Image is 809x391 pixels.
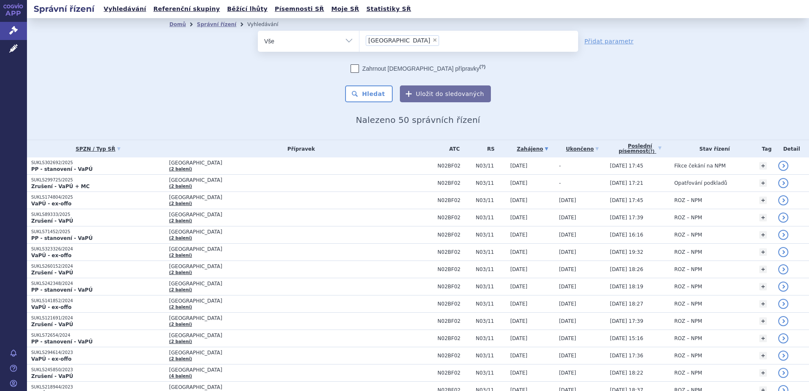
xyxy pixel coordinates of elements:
span: N02BF02 [437,370,471,376]
span: [DATE] [559,284,576,290]
strong: VaPÚ - ex-offo [31,304,72,310]
span: N02BF02 [437,353,471,359]
span: N02BF02 [437,197,471,203]
p: SUKLS89333/2025 [31,212,165,218]
p: SUKLS218944/2023 [31,384,165,390]
a: + [759,162,767,170]
a: Moje SŘ [329,3,362,15]
span: [GEOGRAPHIC_DATA] [169,332,380,338]
a: + [759,231,767,239]
a: Přidat parametr [584,37,634,45]
input: [GEOGRAPHIC_DATA] [442,35,446,45]
a: + [759,179,767,187]
span: [GEOGRAPHIC_DATA] [169,177,380,183]
a: (4 balení) [169,374,192,378]
span: [GEOGRAPHIC_DATA] [169,194,380,200]
p: SUKLS294614/2023 [31,350,165,356]
th: Tag [755,140,774,157]
span: ROZ – NPM [674,301,702,307]
span: [GEOGRAPHIC_DATA] [169,367,380,373]
abbr: (?) [648,149,654,154]
span: [DATE] [510,215,528,221]
strong: Zrušení - VaPÚ [31,373,73,379]
span: [DATE] 17:39 [610,215,643,221]
p: SUKLS71452/2025 [31,229,165,235]
a: detail [778,247,788,257]
span: [DATE] [510,197,528,203]
span: [DATE] [559,353,576,359]
span: ROZ – NPM [674,318,702,324]
span: N03/11 [476,266,506,272]
span: ROZ – NPM [674,215,702,221]
span: [DATE] [559,318,576,324]
a: (2 balení) [169,218,192,223]
span: [DATE] 17:45 [610,197,643,203]
a: Statistiky SŘ [364,3,413,15]
a: detail [778,230,788,240]
a: detail [778,299,788,309]
span: [GEOGRAPHIC_DATA] [169,263,380,269]
span: N02BF02 [437,301,471,307]
span: [GEOGRAPHIC_DATA] [169,246,380,252]
h2: Správní řízení [27,3,101,15]
span: [DATE] [510,266,528,272]
p: SUKLS242348/2024 [31,281,165,287]
strong: Zrušení - VaPÚ [31,322,73,327]
span: × [432,37,437,43]
a: Poslednípísemnost(?) [610,140,670,157]
a: detail [778,351,788,361]
span: Opatřování podkladů [674,180,727,186]
p: SUKLS141852/2024 [31,298,165,304]
span: N02BF02 [437,335,471,341]
a: (2 balení) [169,287,192,292]
strong: VaPÚ - ex-offo [31,356,72,362]
span: N03/11 [476,249,506,255]
span: N03/11 [476,284,506,290]
strong: PP - stanovení - VaPÚ [31,339,93,345]
a: + [759,300,767,308]
th: Detail [774,140,809,157]
a: Písemnosti SŘ [272,3,327,15]
li: Vyhledávání [247,18,289,31]
a: Běžící lhůty [225,3,270,15]
span: N02BF02 [437,215,471,221]
span: ROZ – NPM [674,197,702,203]
a: Vyhledávání [101,3,149,15]
span: [DATE] 19:32 [610,249,643,255]
span: [DATE] [510,353,528,359]
a: detail [778,264,788,274]
a: + [759,266,767,273]
span: ROZ – NPM [674,284,702,290]
a: (2 balení) [169,236,192,240]
span: ROZ – NPM [674,266,702,272]
button: Uložit do sledovaných [400,85,491,102]
a: (2 balení) [169,167,192,171]
th: Stav řízení [670,140,755,157]
a: detail [778,213,788,223]
span: [DATE] [559,197,576,203]
span: - [559,163,561,169]
span: Nalezeno 50 správních řízení [356,115,480,125]
strong: PP - stanovení - VaPÚ [31,235,93,241]
span: N02BF02 [437,318,471,324]
strong: Zrušení - VaPÚ + MC [31,184,90,189]
span: [DATE] [510,318,528,324]
p: SUKLS121691/2024 [31,315,165,321]
a: SPZN / Typ SŘ [31,143,165,155]
a: detail [778,161,788,171]
span: ROZ – NPM [674,232,702,238]
abbr: (?) [480,64,485,69]
a: + [759,248,767,256]
span: [GEOGRAPHIC_DATA] [169,350,380,356]
span: N02BF02 [437,232,471,238]
span: N03/11 [476,370,506,376]
span: ROZ – NPM [674,370,702,376]
a: detail [778,282,788,292]
a: (2 balení) [169,253,192,258]
span: [DATE] 17:21 [610,180,643,186]
span: [DATE] 18:27 [610,301,643,307]
p: SUKLS323326/2024 [31,246,165,252]
span: ROZ – NPM [674,335,702,341]
strong: Zrušení - VaPÚ [31,218,73,224]
a: (2 balení) [169,270,192,275]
